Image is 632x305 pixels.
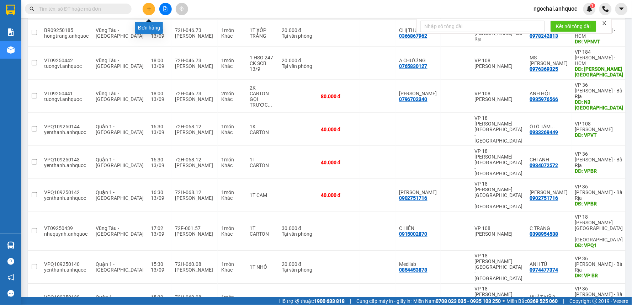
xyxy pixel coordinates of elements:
[530,267,558,273] div: 0974477374
[175,196,214,201] div: [PERSON_NAME]
[602,21,607,26] span: close
[151,91,168,96] div: 18:00
[175,157,214,162] div: 72H-068.12
[321,160,356,165] div: 40.000 đ
[399,262,437,267] div: Medilab
[143,3,155,15] button: plus
[96,262,144,273] span: Quận 1 - [GEOGRAPHIC_DATA]
[44,226,89,231] div: VT09250439
[96,190,144,201] span: Quận 1 - [GEOGRAPHIC_DATA]
[7,28,15,36] img: solution-icon
[530,96,558,102] div: 0935976566
[221,58,243,63] div: 1 món
[96,27,144,39] span: Vũng Tàu - [GEOGRAPHIC_DATA]
[151,124,168,129] div: 16:30
[475,115,523,144] div: VP 18 [PERSON_NAME][GEOGRAPHIC_DATA] - [GEOGRAPHIC_DATA]
[530,231,558,237] div: 0398954538
[159,3,172,15] button: file-add
[590,3,595,8] sup: 1
[615,3,628,15] button: caret-down
[314,298,345,304] strong: 1900 633 818
[163,6,168,11] span: file-add
[530,196,558,201] div: 0902751716
[151,231,168,237] div: 13/09
[575,214,623,243] div: VP 18 [PERSON_NAME][GEOGRAPHIC_DATA] - [GEOGRAPHIC_DATA]
[530,91,568,96] div: ANH HỘI
[399,231,427,237] div: 0915002870
[7,290,14,297] span: message
[96,157,144,168] span: Quận 1 - [GEOGRAPHIC_DATA]
[282,33,314,39] div: Tại văn phòng
[586,6,593,12] img: icon-new-feature
[250,193,275,198] div: 1T CAM
[551,124,555,129] span: ...
[221,231,243,237] div: Khác
[175,91,214,96] div: 72H-046.73
[399,267,427,273] div: 0854453878
[420,21,545,32] input: Nhập số tổng đài
[399,196,427,201] div: 0902751716
[250,96,275,108] div: GỌI TRƯỚC 30P
[44,33,89,39] div: hongtrang.anhquoc
[151,295,168,300] div: 15:30
[575,184,623,201] div: VP 36 [PERSON_NAME] - Bà Rịa
[44,129,89,135] div: yenthanh.anhquoc
[575,201,623,207] div: DĐ: VPBR
[151,58,168,63] div: 18:00
[399,226,437,231] div: C HIỀN
[221,267,243,273] div: Khác
[221,129,243,135] div: Khác
[96,91,144,102] span: Vũng Tàu - [GEOGRAPHIC_DATA]
[556,22,591,30] span: Kết nối tổng đài
[176,3,188,15] button: aim
[350,297,351,305] span: |
[282,226,314,231] div: 30.000 đ
[530,157,568,162] div: CHỊ ANH
[44,262,89,267] div: VPQ109250140
[151,63,168,69] div: 13/09
[44,63,89,69] div: tuongvi.anhquoc
[399,96,427,102] div: 0796702340
[175,129,214,135] div: [PERSON_NAME]
[282,231,314,237] div: Tại văn phòng
[7,242,15,249] img: warehouse-icon
[221,262,243,267] div: 1 món
[44,162,89,168] div: yenthanh.anhquoc
[530,124,568,129] div: ÔTÔ TÂM BIỂN
[175,63,214,69] div: [PERSON_NAME]
[530,190,568,196] div: ANH TUẤN
[575,39,623,44] div: DĐ: VPNVT
[321,93,356,99] div: 80.000 đ
[250,60,275,72] div: CK SCB 13/9
[436,298,501,304] strong: 0708 023 035 - 0935 103 250
[528,4,583,13] span: ngochai.anhquoc
[44,267,89,273] div: yenthanh.anhquoc
[44,91,89,96] div: VT09250441
[575,66,623,77] div: DĐ: CHU HẢI_TÂN HẢI_PHÚ MỸ
[268,102,272,108] span: ...
[575,273,623,279] div: DĐ: VP BR
[44,196,89,201] div: yenthanh.anhquoc
[221,63,243,69] div: Khác
[530,55,568,66] div: MS HÀ
[175,27,214,33] div: 72H-046.73
[250,85,275,96] div: 2K CARTON
[151,196,168,201] div: 13/09
[44,27,89,33] div: BR09250185
[39,5,123,13] input: Tìm tên, số ĐT hoặc mã đơn
[151,129,168,135] div: 13/09
[530,295,568,300] div: NHẬT MỸ 3
[527,298,558,304] strong: 0369 525 060
[151,267,168,273] div: 13/09
[475,58,523,69] div: VP 108 [PERSON_NAME]
[575,243,623,248] div: DĐ: VPQ1
[399,190,437,196] div: ANH TUẤN
[475,181,523,210] div: VP 18 [PERSON_NAME][GEOGRAPHIC_DATA] - [GEOGRAPHIC_DATA]
[250,264,275,270] div: 1T NHỎ
[250,55,275,60] div: 1 HSO 247
[175,58,214,63] div: 72H-046.73
[147,6,152,11] span: plus
[175,190,214,196] div: 72H-068.12
[44,157,89,162] div: VPQ109250143
[282,58,314,63] div: 20.000 đ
